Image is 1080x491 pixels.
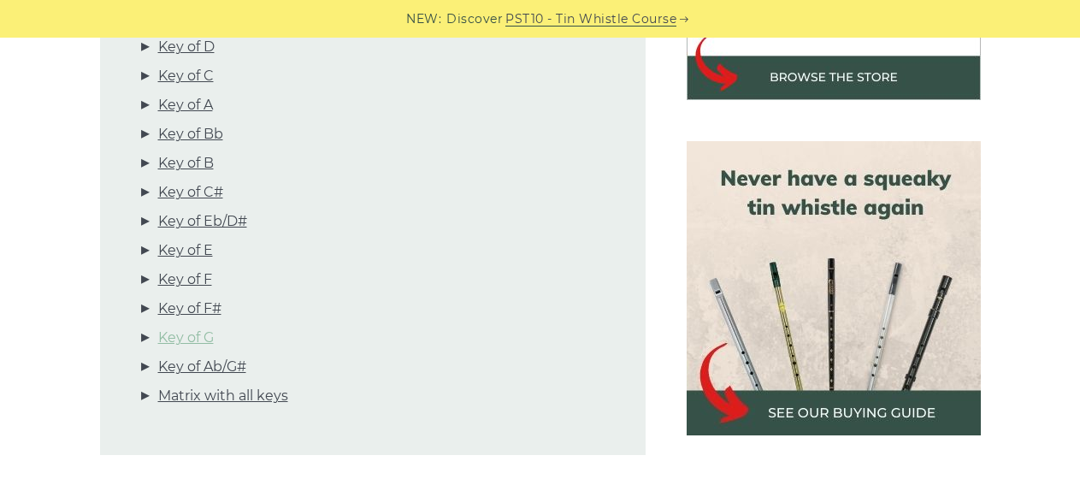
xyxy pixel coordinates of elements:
[158,123,223,145] a: Key of Bb
[158,298,221,320] a: Key of F#
[158,94,213,116] a: Key of A
[158,65,214,87] a: Key of C
[158,240,213,262] a: Key of E
[158,269,212,291] a: Key of F
[446,9,503,29] span: Discover
[158,36,215,58] a: Key of D
[158,385,288,407] a: Matrix with all keys
[406,9,441,29] span: NEW:
[158,210,247,233] a: Key of Eb/D#
[158,152,214,175] a: Key of B
[505,9,676,29] a: PST10 - Tin Whistle Course
[158,327,214,349] a: Key of G
[158,181,223,204] a: Key of C#
[158,356,246,378] a: Key of Ab/G#
[687,141,981,435] img: tin whistle buying guide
